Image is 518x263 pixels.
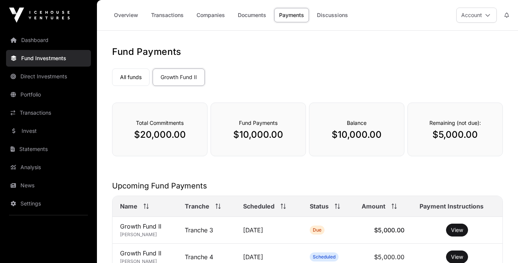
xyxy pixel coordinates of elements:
span: Balance [347,120,367,126]
img: Icehouse Ventures Logo [9,8,70,23]
span: Due [313,227,321,233]
span: Status [310,202,329,211]
a: Payments [274,8,309,22]
a: Portfolio [6,86,91,103]
a: News [6,177,91,194]
a: Overview [109,8,143,22]
a: Statements [6,141,91,157]
span: Remaining (not due): [429,120,481,126]
span: Amount [362,202,385,211]
p: $10,000.00 [226,129,290,141]
a: Companies [192,8,230,22]
span: [PERSON_NAME] [120,232,157,237]
span: Total Commitments [136,120,184,126]
span: Payment Instructions [420,202,484,211]
a: Transactions [146,8,189,22]
a: All funds [112,68,150,86]
a: Transactions [6,104,91,121]
td: Growth Fund II [112,217,177,244]
a: Fund Investments [6,50,91,67]
button: View [446,224,468,237]
td: Tranche 3 [177,217,236,244]
span: Tranche [185,202,209,211]
a: Discussions [312,8,353,22]
span: $5,000.00 [374,226,404,234]
button: Account [456,8,497,23]
span: Scheduled [313,254,335,260]
p: $20,000.00 [128,129,192,141]
td: [DATE] [236,217,302,244]
h2: Upcoming Fund Payments [112,181,503,191]
a: Invest [6,123,91,139]
p: $5,000.00 [423,129,487,141]
h1: Fund Payments [112,46,503,58]
span: Fund Payments [239,120,278,126]
a: Growth Fund II [153,68,205,86]
span: Scheduled [243,202,275,211]
p: $10,000.00 [325,129,389,141]
a: Dashboard [6,32,91,48]
span: Name [120,202,137,211]
a: Direct Investments [6,68,91,85]
a: Settings [6,195,91,212]
a: Documents [233,8,271,22]
a: Analysis [6,159,91,176]
span: $5,000.00 [374,253,404,261]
